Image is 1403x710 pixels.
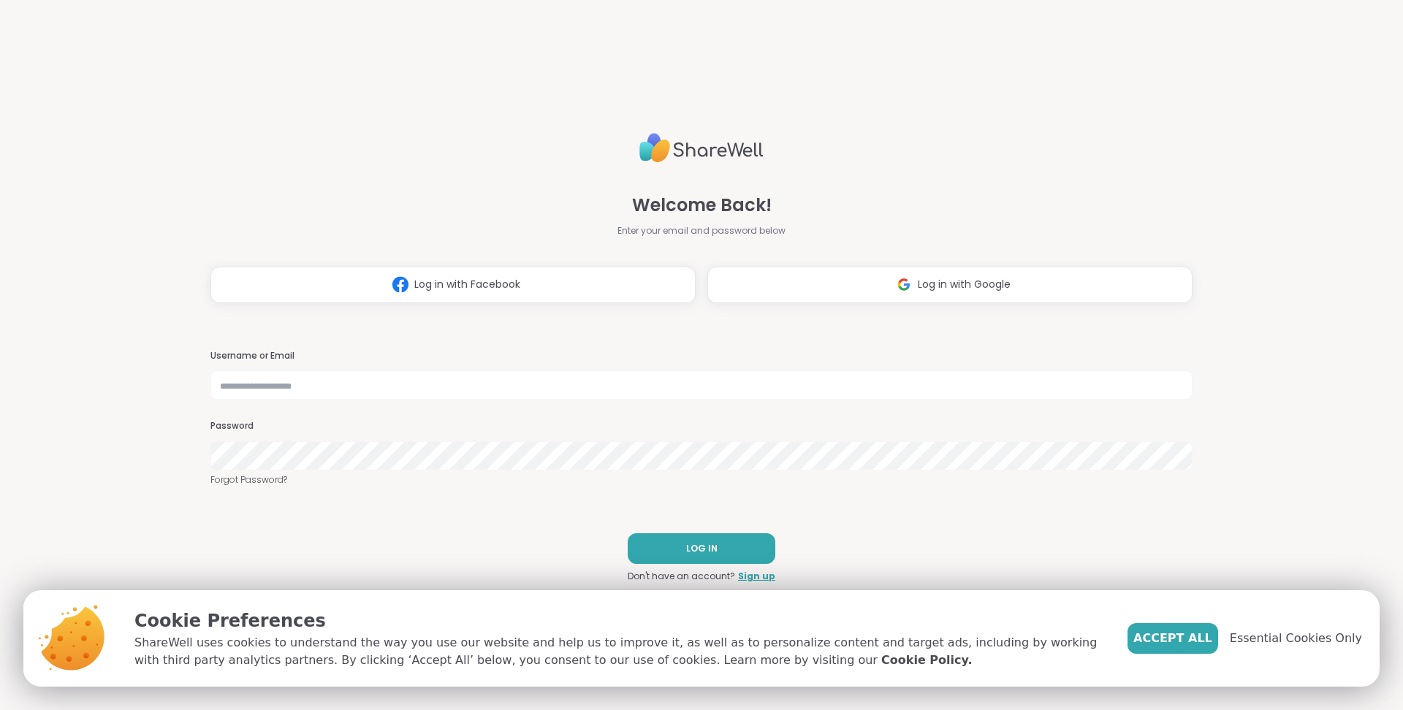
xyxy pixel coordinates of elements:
[134,634,1104,669] p: ShareWell uses cookies to understand the way you use our website and help us to improve it, as we...
[617,224,786,237] span: Enter your email and password below
[628,533,775,564] button: LOG IN
[210,350,1193,362] h3: Username or Email
[918,277,1011,292] span: Log in with Google
[210,267,696,303] button: Log in with Facebook
[890,271,918,298] img: ShareWell Logomark
[210,420,1193,432] h3: Password
[639,127,764,169] img: ShareWell Logo
[686,542,718,555] span: LOG IN
[1133,630,1212,647] span: Accept All
[881,652,972,669] a: Cookie Policy.
[414,277,520,292] span: Log in with Facebook
[134,608,1104,634] p: Cookie Preferences
[628,570,735,583] span: Don't have an account?
[210,473,1193,486] a: Forgot Password?
[387,271,414,298] img: ShareWell Logomark
[1230,630,1362,647] span: Essential Cookies Only
[1128,623,1218,654] button: Accept All
[738,570,775,583] a: Sign up
[707,267,1193,303] button: Log in with Google
[632,192,772,218] span: Welcome Back!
